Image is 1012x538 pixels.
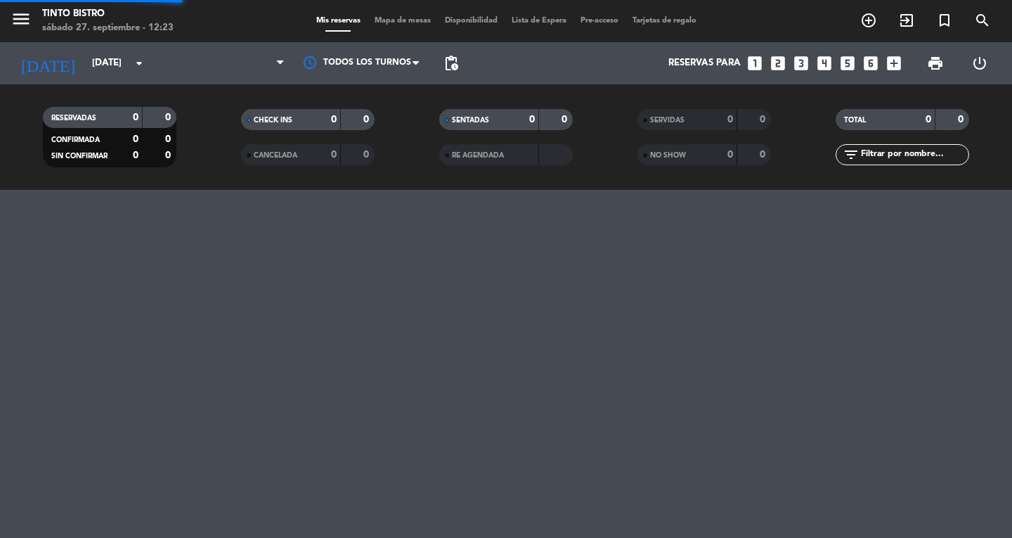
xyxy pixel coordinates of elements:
[860,12,877,29] i: add_circle_outline
[51,115,96,122] span: RESERVADAS
[859,147,968,162] input: Filtrar por nombre...
[971,55,988,72] i: power_settings_new
[11,8,32,30] i: menu
[452,117,489,124] span: SENTADAS
[165,150,174,160] strong: 0
[760,150,768,160] strong: 0
[165,134,174,144] strong: 0
[11,8,32,34] button: menu
[769,54,787,72] i: looks_two
[131,55,148,72] i: arrow_drop_down
[898,12,915,29] i: exit_to_app
[331,150,337,160] strong: 0
[746,54,764,72] i: looks_one
[957,42,1001,84] div: LOG OUT
[363,150,372,160] strong: 0
[974,12,991,29] i: search
[885,54,903,72] i: add_box
[133,113,138,122] strong: 0
[452,152,504,159] span: RE AGENDADA
[254,117,292,124] span: CHECK INS
[573,17,625,25] span: Pre-acceso
[368,17,438,25] span: Mapa de mesas
[254,152,297,159] span: CANCELADA
[42,7,174,21] div: Tinto Bistro
[363,115,372,124] strong: 0
[650,152,686,159] span: NO SHOW
[650,117,685,124] span: SERVIDAS
[505,17,573,25] span: Lista de Espera
[760,115,768,124] strong: 0
[309,17,368,25] span: Mis reservas
[844,117,866,124] span: TOTAL
[11,48,85,79] i: [DATE]
[562,115,570,124] strong: 0
[443,55,460,72] span: pending_actions
[133,150,138,160] strong: 0
[51,153,108,160] span: SIN CONFIRMAR
[133,134,138,144] strong: 0
[792,54,810,72] i: looks_3
[625,17,703,25] span: Tarjetas de regalo
[727,150,733,160] strong: 0
[51,136,100,143] span: CONFIRMADA
[838,54,857,72] i: looks_5
[958,115,966,124] strong: 0
[843,146,859,163] i: filter_list
[727,115,733,124] strong: 0
[815,54,833,72] i: looks_4
[668,58,741,69] span: Reservas para
[862,54,880,72] i: looks_6
[926,115,931,124] strong: 0
[42,21,174,35] div: sábado 27. septiembre - 12:23
[165,113,174,122] strong: 0
[936,12,953,29] i: turned_in_not
[438,17,505,25] span: Disponibilidad
[331,115,337,124] strong: 0
[927,55,944,72] span: print
[529,115,535,124] strong: 0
